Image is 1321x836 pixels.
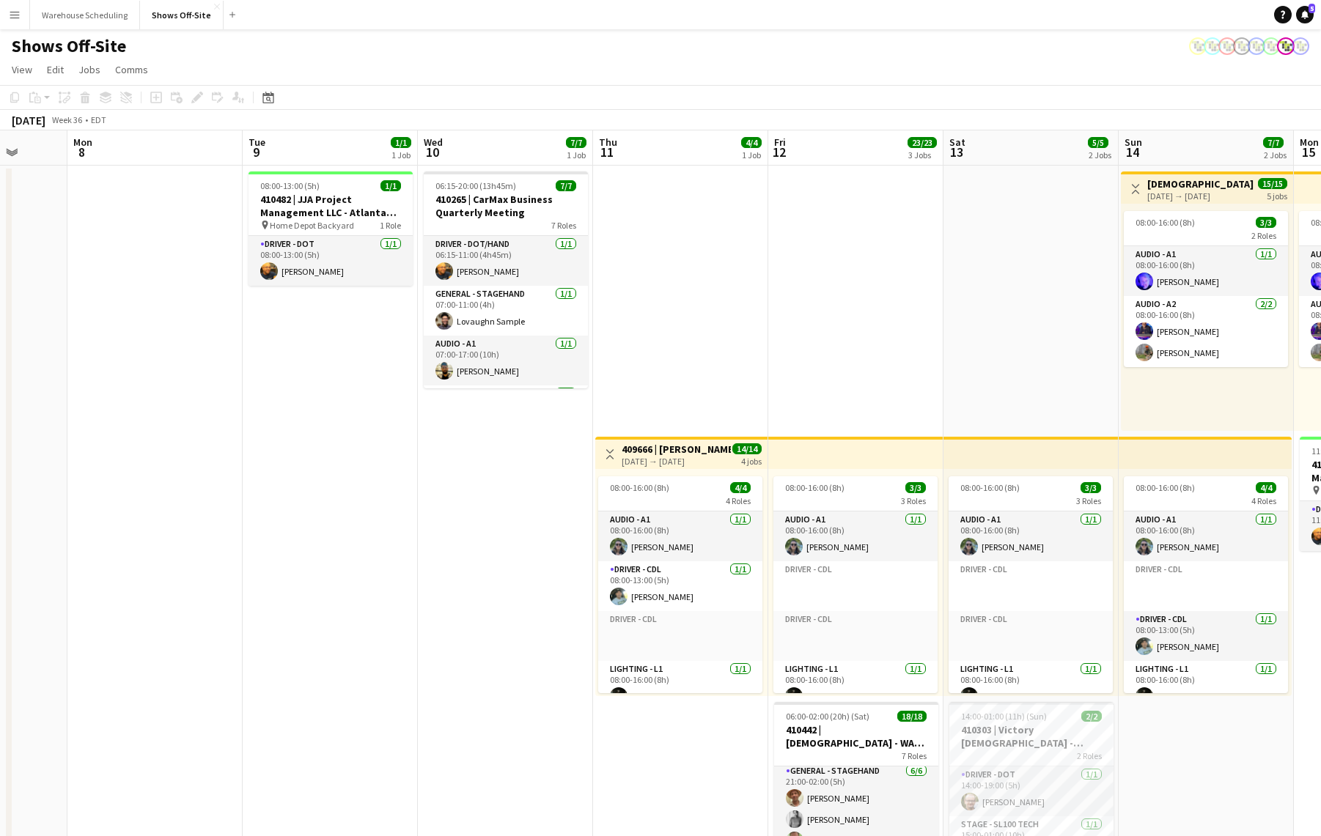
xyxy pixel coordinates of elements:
app-user-avatar: Labor Coordinator [1277,37,1295,55]
span: 08:00-16:00 (8h) [1136,217,1195,228]
span: 1 Role [380,220,401,231]
app-user-avatar: Labor Coordinator [1218,37,1236,55]
span: 08:00-16:00 (8h) [960,482,1020,493]
span: 4 Roles [726,495,751,506]
h3: 410482 | JJA Project Management LLC - Atlanta Food & Wine Festival - Home Depot Backyard - Deliver [249,193,413,219]
span: 2/2 [1081,711,1102,722]
div: 2 Jobs [1264,149,1287,160]
app-card-role: Lighting - L11/108:00-16:00 (8h)[PERSON_NAME] [1124,661,1288,711]
app-user-avatar: Labor Coordinator [1204,37,1221,55]
span: Fri [774,136,786,149]
span: Week 36 [48,114,85,125]
app-card-role: Driver - DOT1/114:00-19:00 (5h)[PERSON_NAME] [949,766,1114,816]
app-user-avatar: Labor Coordinator [1262,37,1280,55]
span: 18/18 [897,711,927,722]
app-card-role: Audio - A11/108:00-16:00 (8h)[PERSON_NAME] [1124,511,1288,561]
div: [DATE] → [DATE] [1147,190,1256,201]
span: 14 [1122,144,1142,160]
app-job-card: 08:00-13:00 (5h)1/1410482 | JJA Project Management LLC - Atlanta Food & Wine Festival - Home Depo... [249,171,413,286]
span: 1/1 [391,137,411,148]
span: Jobs [78,63,100,76]
div: EDT [91,114,106,125]
div: 4 jobs [741,454,762,467]
app-job-card: 08:00-16:00 (8h)4/44 RolesAudio - A11/108:00-16:00 (8h)[PERSON_NAME]Driver - CDL1/108:00-13:00 (5... [598,476,762,693]
span: 15 [1298,144,1319,160]
span: 13 [947,144,965,160]
span: 15/15 [1258,178,1287,189]
app-job-card: 08:00-16:00 (8h)3/33 RolesAudio - A11/108:00-16:00 (8h)[PERSON_NAME]Driver - CDLDriver - CDLLight... [949,476,1113,693]
a: Edit [41,60,70,79]
span: 8 [71,144,92,160]
h3: [DEMOGRAPHIC_DATA] Purse [PERSON_NAME] -- 409866 [1147,177,1256,190]
app-card-role: Lighting - L11/108:00-16:00 (8h)[PERSON_NAME] [949,661,1113,711]
span: 1/1 [380,180,401,191]
span: 5/5 [1088,137,1108,148]
span: Mon [73,136,92,149]
span: Thu [599,136,617,149]
span: 7/7 [566,137,586,148]
app-user-avatar: Labor Coordinator [1189,37,1207,55]
app-card-role-placeholder: Driver - CDL [773,611,938,661]
a: Comms [109,60,154,79]
span: 4/4 [741,137,762,148]
span: Edit [47,63,64,76]
span: 23/23 [908,137,937,148]
span: 7/7 [556,180,576,191]
span: 14/14 [732,443,762,454]
span: 4/4 [730,482,751,493]
div: [DATE] [12,113,45,127]
h1: Shows Off-Site [12,35,126,57]
app-card-role: Driver - CDL1/108:00-13:00 (5h)[PERSON_NAME] [1124,611,1288,661]
app-card-role: Lighting - L11/108:00-16:00 (8h)[PERSON_NAME] [598,661,762,711]
span: Sat [949,136,965,149]
span: 3/3 [1256,217,1276,228]
span: 9 [246,144,265,160]
h3: 409666 | [PERSON_NAME] Event [622,443,731,456]
span: 7 Roles [902,750,927,761]
span: Comms [115,63,148,76]
a: View [6,60,38,79]
a: 5 [1296,6,1314,23]
app-card-role: Audio - A11/108:00-16:00 (8h)[PERSON_NAME] [773,511,938,561]
app-user-avatar: Labor Coordinator [1233,37,1251,55]
span: View [12,63,32,76]
span: 3/3 [905,482,926,493]
div: 08:00-16:00 (8h)3/32 RolesAudio - A11/108:00-16:00 (8h)[PERSON_NAME]Audio - A22/208:00-16:00 (8h)... [1124,211,1288,367]
app-job-card: 06:15-20:00 (13h45m)7/7410265 | CarMax Business Quarterly Meeting7 RolesDriver - DOT/Hand1/106:15... [424,171,588,388]
app-card-role: Audio - A11/108:00-16:00 (8h)[PERSON_NAME] [1124,246,1288,296]
span: 06:15-20:00 (13h45m) [435,180,516,191]
div: 5 jobs [1267,189,1287,201]
span: 12 [772,144,786,160]
a: Jobs [73,60,106,79]
span: 3 Roles [901,495,926,506]
h3: 410303 | Victory [DEMOGRAPHIC_DATA] - Volunteer Appreciation Event [949,723,1114,750]
span: 5 [1309,4,1315,13]
div: 3 Jobs [908,149,936,160]
button: Shows Off-Site [140,1,224,29]
app-card-role: Driver - DOT1/108:00-13:00 (5h)[PERSON_NAME] [249,236,413,286]
div: 1 Job [567,149,586,160]
span: 08:00-13:00 (5h) [260,180,320,191]
span: Home Depot Backyard [270,220,354,231]
span: Wed [424,136,443,149]
span: 3 Roles [1076,495,1101,506]
app-card-role: General - Stagehand1/107:00-11:00 (4h)Lovaughn Sample [424,286,588,336]
app-job-card: 08:00-16:00 (8h)3/33 RolesAudio - A11/108:00-16:00 (8h)[PERSON_NAME]Driver - CDLDriver - CDLLight... [773,476,938,693]
span: 4/4 [1256,482,1276,493]
div: [DATE] → [DATE] [622,456,731,467]
app-card-role: Lighting - L11/108:00-16:00 (8h)[PERSON_NAME] [773,661,938,711]
div: 2 Jobs [1089,149,1111,160]
app-card-role-placeholder: Driver - CDL [598,611,762,661]
span: Sun [1125,136,1142,149]
app-user-avatar: Labor Coordinator [1248,37,1265,55]
app-card-role-placeholder: Driver - CDL [773,561,938,611]
div: 1 Job [742,149,761,160]
span: 08:00-16:00 (8h) [610,482,669,493]
app-card-role-placeholder: Driver - CDL [1124,561,1288,611]
app-job-card: 08:00-16:00 (8h)4/44 RolesAudio - A11/108:00-16:00 (8h)[PERSON_NAME]Driver - CDLDriver - CDL1/108... [1124,476,1288,693]
span: 10 [422,144,443,160]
